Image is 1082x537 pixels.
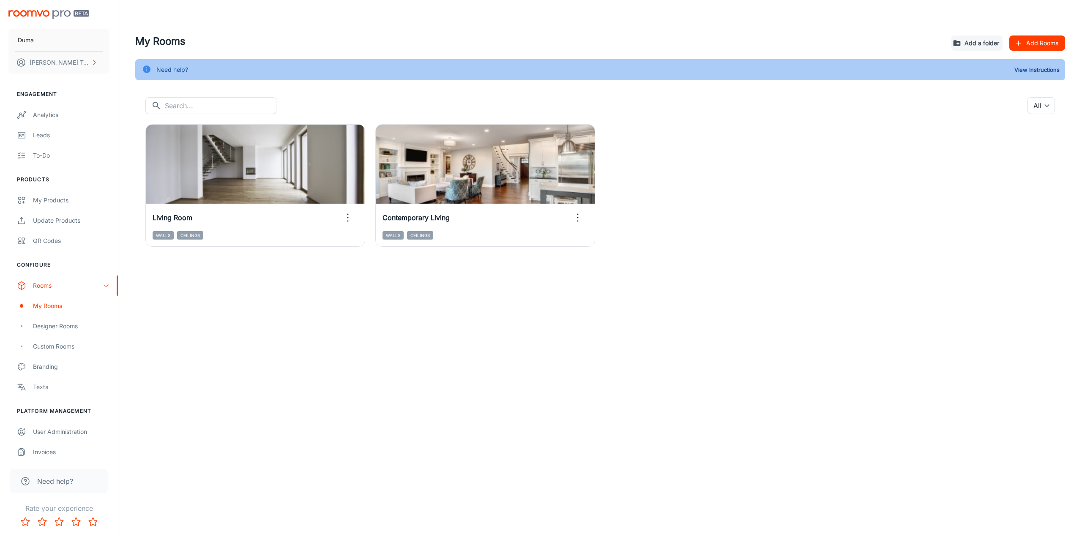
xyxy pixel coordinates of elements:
[30,58,89,67] p: [PERSON_NAME] Tanudjaja
[165,97,276,114] input: Search...
[33,216,109,225] div: Update Products
[8,52,109,74] button: [PERSON_NAME] Tanudjaja
[18,35,34,45] p: Duma
[8,10,89,19] img: Roomvo PRO Beta
[383,213,450,223] h6: Contemporary Living
[33,281,103,290] div: Rooms
[951,35,1003,51] button: Add a folder
[33,236,109,245] div: QR Codes
[33,196,109,205] div: My Products
[8,29,109,51] button: Duma
[407,231,433,240] span: Ceilings
[1009,35,1065,51] button: Add Rooms
[135,34,944,49] h4: My Rooms
[1012,63,1062,76] button: View Instructions
[177,231,203,240] span: Ceilings
[153,231,174,240] span: Walls
[1027,97,1055,114] div: All
[156,62,188,78] div: Need help?
[383,231,404,240] span: Walls
[33,110,109,120] div: Analytics
[33,131,109,140] div: Leads
[33,151,109,160] div: To-do
[153,213,192,223] h6: Living Room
